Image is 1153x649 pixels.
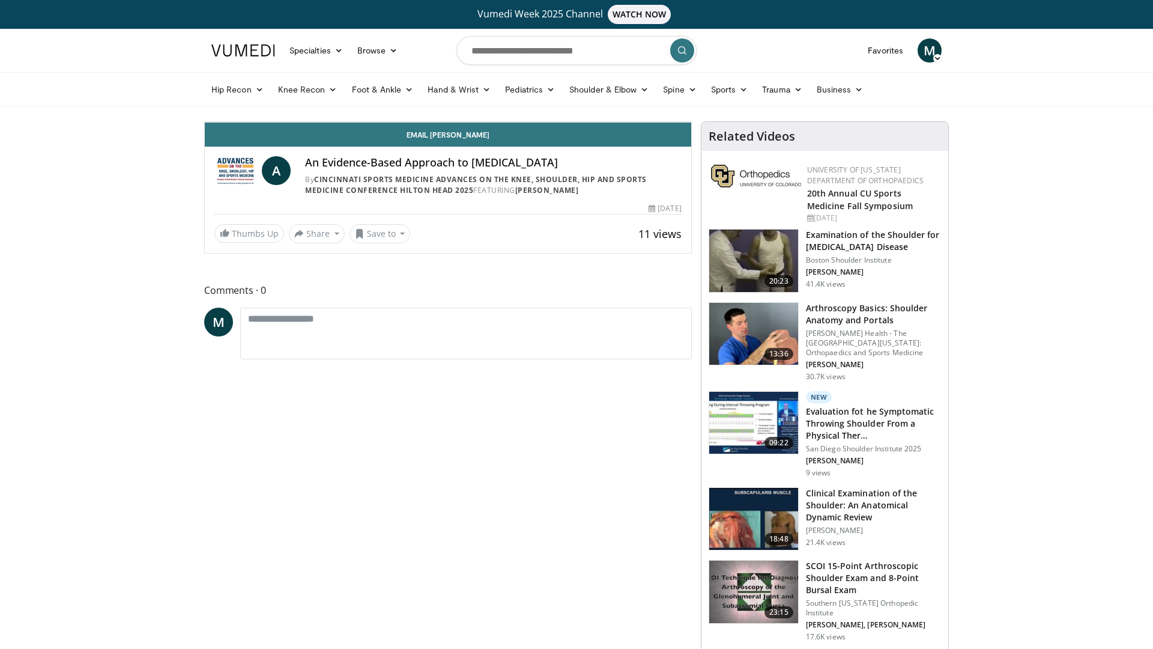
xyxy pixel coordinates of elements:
[806,267,941,277] p: [PERSON_NAME]
[709,561,798,623] img: 3Gduepif0T1UGY8H4xMDoxOjByO_JhYE.150x105_q85_crop-smart_upscale.jpg
[806,632,846,642] p: 17.6K views
[806,456,941,466] p: [PERSON_NAME]
[807,187,913,212] a: 20th Annual CU Sports Medicine Fall Symposium
[350,38,405,62] a: Browse
[806,229,941,253] h3: Examination of the Shoulder for [MEDICAL_DATA] Disease
[709,560,941,642] a: 23:15 SCOI 15-Point Arthroscopic Shoulder Exam and 8-Point Bursal Exam Southern [US_STATE] Orthop...
[709,303,798,365] img: 9534a039-0eaa-4167-96cf-d5be049a70d8.150x105_q85_crop-smart_upscale.jpg
[764,606,793,618] span: 23:15
[806,538,846,547] p: 21.4K views
[350,224,411,243] button: Save to
[806,526,941,535] p: [PERSON_NAME]
[806,620,941,630] p: [PERSON_NAME], [PERSON_NAME]
[709,302,941,382] a: 13:36 Arthroscopy Basics: Shoulder Anatomy and Portals [PERSON_NAME] Health - The [GEOGRAPHIC_DAT...
[711,165,801,187] img: 355603a8-37da-49b6-856f-e00d7e9307d3.png.150x105_q85_autocrop_double_scale_upscale_version-0.2.png
[806,302,941,326] h3: Arthroscopy Basics: Shoulder Anatomy and Portals
[806,487,941,523] h3: Clinical Examination of the Shoulder: An Anatomical Dynamic Review
[755,78,810,102] a: Trauma
[204,308,233,337] a: M
[806,468,831,478] p: 9 views
[810,78,871,102] a: Business
[214,224,284,243] a: Thumbs Up
[764,348,793,360] span: 13:36
[709,129,795,144] h4: Related Videos
[213,5,940,24] a: Vumedi Week 2025 ChannelWATCH NOW
[806,360,941,370] p: [PERSON_NAME]
[305,174,647,195] a: Cincinnati Sports Medicine Advances on the Knee, Shoulder, Hip and Sports Medicine Conference Hil...
[806,255,941,265] p: Boston Shoulder Institute
[608,5,671,24] span: WATCH NOW
[709,392,798,454] img: 52bd361f-5ad8-4d12-917c-a6aadf70de3f.150x105_q85_crop-smart_upscale.jpg
[918,38,942,62] a: M
[305,156,682,169] h4: An Evidence-Based Approach to [MEDICAL_DATA]
[806,391,832,403] p: New
[289,224,345,243] button: Share
[709,487,941,551] a: 18:48 Clinical Examination of the Shoulder: An Anatomical Dynamic Review [PERSON_NAME] 21.4K views
[807,165,924,186] a: University of [US_STATE] Department of Orthopaedics
[562,78,656,102] a: Shoulder & Elbow
[806,560,941,596] h3: SCOI 15-Point Arthroscopic Shoulder Exam and 8-Point Bursal Exam
[282,38,350,62] a: Specialties
[205,122,691,123] video-js: Video Player
[806,444,941,454] p: San Diego Shoulder Institute 2025
[764,437,793,449] span: 09:22
[764,533,793,545] span: 18:48
[709,230,798,292] img: Screen_shot_2010-09-13_at_8.52.47_PM_1.png.150x105_q85_crop-smart_upscale.jpg
[806,329,941,358] p: [PERSON_NAME] Health - The [GEOGRAPHIC_DATA][US_STATE]: Orthopaedics and Sports Medicine
[806,279,846,289] p: 41.4K views
[420,78,498,102] a: Hand & Wrist
[656,78,703,102] a: Spine
[649,203,681,214] div: [DATE]
[709,391,941,478] a: 09:22 New Evaluation fot he Symptomatic Throwing Shoulder From a Physical Ther… San Diego Shoulde...
[214,156,257,185] img: Cincinnati Sports Medicine Advances on the Knee, Shoulder, Hip and Sports Medicine Conference Hil...
[204,282,692,298] span: Comments 0
[204,78,271,102] a: Hip Recon
[271,78,345,102] a: Knee Recon
[764,275,793,287] span: 20:23
[345,78,421,102] a: Foot & Ankle
[704,78,755,102] a: Sports
[807,213,939,224] div: [DATE]
[709,229,941,293] a: 20:23 Examination of the Shoulder for [MEDICAL_DATA] Disease Boston Shoulder Institute [PERSON_NA...
[498,78,562,102] a: Pediatrics
[305,174,682,196] div: By FEATURING
[211,44,275,56] img: VuMedi Logo
[456,36,697,65] input: Search topics, interventions
[262,156,291,185] a: A
[638,227,682,241] span: 11 views
[861,38,910,62] a: Favorites
[709,488,798,550] img: 275771_0002_1.png.150x105_q85_crop-smart_upscale.jpg
[205,123,691,147] a: Email [PERSON_NAME]
[806,372,846,382] p: 30.7K views
[806,599,941,618] p: Southern [US_STATE] Orthopedic Institute
[806,406,941,442] h3: Evaluation fot he Symptomatic Throwing Shoulder From a Physical Ther…
[515,185,579,195] a: [PERSON_NAME]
